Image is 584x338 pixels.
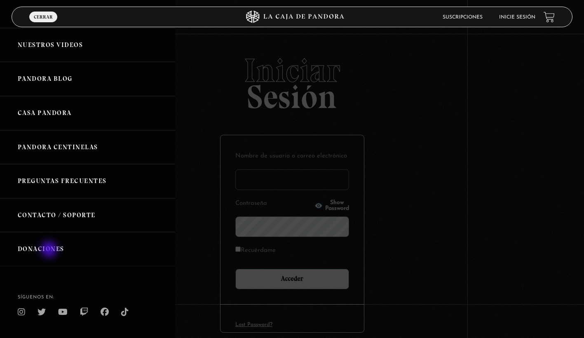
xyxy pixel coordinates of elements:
[499,15,535,20] a: Inicie sesión
[34,14,53,19] span: Cerrar
[544,12,555,23] a: View your shopping cart
[18,295,158,300] h4: SÍguenos en:
[443,15,483,20] a: Suscripciones
[36,22,50,28] span: Menu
